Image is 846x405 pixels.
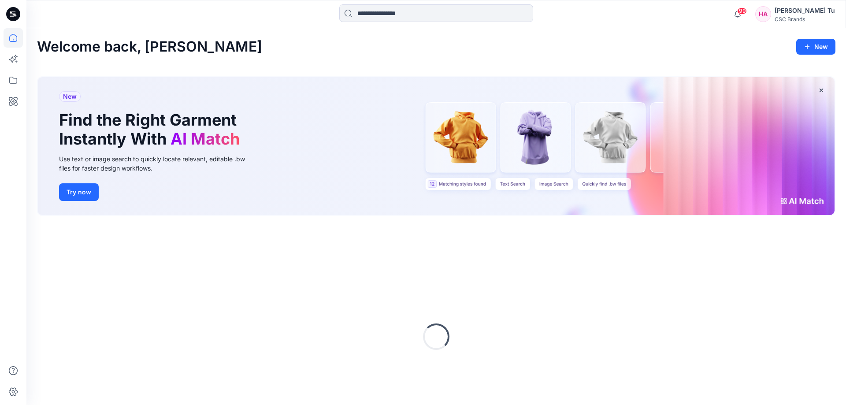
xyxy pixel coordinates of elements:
[737,7,747,15] span: 99
[59,154,257,173] div: Use text or image search to quickly locate relevant, editable .bw files for faster design workflows.
[755,6,771,22] div: HA
[59,183,99,201] button: Try now
[37,39,262,55] h2: Welcome back, [PERSON_NAME]
[775,5,835,16] div: [PERSON_NAME] Tu
[63,91,77,102] span: New
[171,129,240,149] span: AI Match
[796,39,835,55] button: New
[59,111,244,149] h1: Find the Right Garment Instantly With
[775,16,835,22] div: CSC Brands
